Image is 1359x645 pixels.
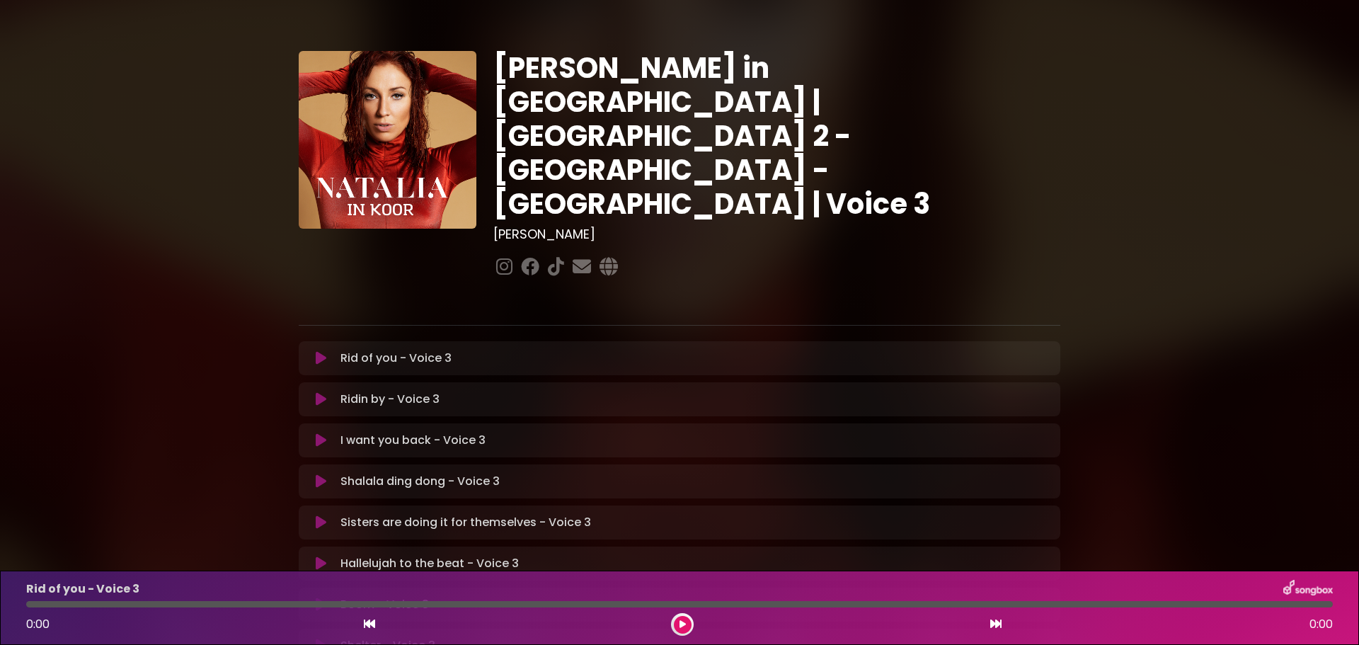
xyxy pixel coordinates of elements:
p: Rid of you - Voice 3 [26,581,139,598]
p: Hallelujah to the beat - Voice 3 [340,555,519,572]
p: Rid of you - Voice 3 [340,350,452,367]
p: Ridin by - Voice 3 [340,391,440,408]
span: 0:00 [1309,616,1333,633]
p: Sisters are doing it for themselves - Voice 3 [340,514,591,531]
p: Shalala ding dong - Voice 3 [340,473,500,490]
span: 0:00 [26,616,50,632]
h3: [PERSON_NAME] [493,227,1060,242]
p: I want you back - Voice 3 [340,432,486,449]
img: YTVS25JmS9CLUqXqkEhs [299,51,476,229]
img: songbox-logo-white.png [1283,580,1333,598]
h1: [PERSON_NAME] in [GEOGRAPHIC_DATA] | [GEOGRAPHIC_DATA] 2 - [GEOGRAPHIC_DATA] - [GEOGRAPHIC_DATA] ... [493,51,1060,221]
